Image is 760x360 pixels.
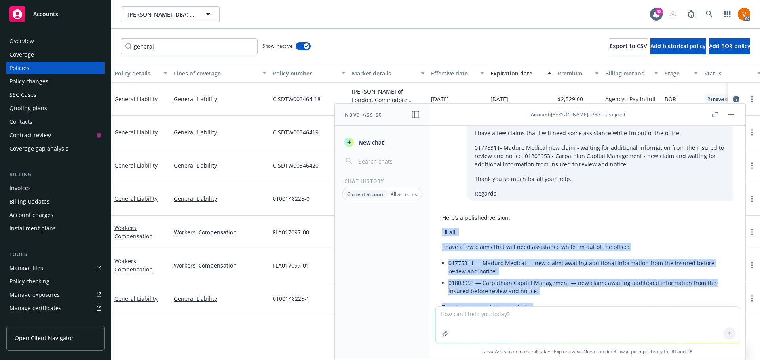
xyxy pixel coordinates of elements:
a: Manage exposures [6,288,104,301]
button: Premium [555,64,602,83]
div: Tools [6,251,104,258]
div: Status [704,69,752,77]
div: Coverage gap analysis [9,142,68,155]
a: Manage claims [6,315,104,328]
a: TR [687,348,693,355]
div: Policies [9,62,29,74]
div: Policy changes [9,75,48,88]
span: 0100148225-1 [273,294,310,303]
a: Manage files [6,262,104,274]
div: Lines of coverage [174,69,258,77]
a: more [747,294,757,303]
button: Billing method [602,64,661,83]
div: Overview [9,35,34,47]
button: Policy number [270,64,349,83]
span: Export to CSV [610,42,647,50]
a: more [747,94,757,104]
a: Policy changes [6,75,104,88]
span: Add historical policy [650,42,706,50]
a: General Liability [114,95,158,103]
a: Contract review [6,129,104,141]
span: Renewed [707,96,728,103]
div: Manage files [9,262,43,274]
span: FLA017097-00 [273,228,309,236]
button: New chat [341,135,423,149]
span: 0100148225-0 [273,194,310,203]
span: Accounts [33,11,58,17]
a: General Liability [114,195,158,202]
a: Report a Bug [683,6,699,22]
a: Workers' Compensation [114,257,153,273]
div: Stage [665,69,689,77]
div: Account charges [9,209,53,221]
div: Premium [558,69,590,77]
button: Export to CSV [610,38,647,54]
div: Billing updates [9,195,49,208]
a: more [747,161,757,170]
a: more [747,260,757,270]
div: Manage exposures [9,288,60,301]
div: Manage certificates [9,302,61,315]
span: CISDTW00346419 [273,128,319,136]
div: Contacts [9,115,32,128]
div: Policy checking [9,275,49,288]
span: [DATE] [490,95,508,103]
div: Manage claims [9,315,49,328]
a: Switch app [720,6,735,22]
div: Contract review [9,129,51,141]
a: Coverage gap analysis [6,142,104,155]
p: I have a few claims that will need assistance while I’m out of the office: [442,243,733,251]
a: General Liability [174,294,266,303]
a: more [747,128,757,137]
a: Workers' Compensation [174,228,266,236]
a: Accounts [6,3,104,25]
span: [DATE] [431,95,449,103]
p: Thank you so much for all your help. [475,175,725,183]
span: BOR [665,95,676,103]
a: Workers' Compensation [174,261,266,270]
p: All accounts [391,191,417,198]
li: 01803953 — Carpathian Capital Management — new claim; awaiting additional information from the in... [448,277,733,297]
a: Overview [6,35,104,47]
a: General Liability [114,128,158,136]
div: Quoting plans [9,102,47,115]
a: Policy checking [6,275,104,288]
button: Effective date [428,64,487,83]
div: Policy details [114,69,159,77]
a: Start snowing [665,6,681,22]
div: Effective date [431,69,475,77]
span: Show inactive [262,43,293,49]
span: $2,529.00 [558,95,583,103]
p: Regards, [475,189,725,198]
a: General Liability [114,295,158,302]
a: Policies [6,62,104,74]
div: : [PERSON_NAME]; DBA: Teraquest [531,111,625,118]
span: Account [531,111,550,118]
span: [PERSON_NAME]; DBA: Teraquest [127,10,196,19]
div: Billing [6,171,104,179]
p: Current account [347,191,385,198]
p: I have a few claims that I will need some assistance while I’m out of the office. [475,129,725,137]
li: 01775311 — Maduro Medical — new claim; awaiting additional information from the insured before re... [448,257,733,277]
h1: Nova Assist [344,110,382,119]
div: Coverage [9,48,34,61]
a: more [747,227,757,237]
a: Coverage [6,48,104,61]
a: General Liability [174,194,266,203]
p: 01775311- Maduro Medical new claim - waiting for additional information from the insured to revie... [475,143,725,168]
a: General Liability [174,95,266,103]
a: Search [701,6,717,22]
p: Here’s a polished version: [442,213,733,222]
a: Manage certificates [6,302,104,315]
a: SSC Cases [6,89,104,101]
span: Nova Assist can make mistakes. Explore what Nova can do: Browse prompt library for and [433,343,742,360]
a: Workers' Compensation [114,224,153,240]
a: Invoices [6,182,104,194]
button: Add historical policy [650,38,706,54]
span: Open Client Navigator [15,334,74,342]
button: Market details [349,64,428,83]
div: 82 [655,8,663,15]
span: CISDTW00346420 [273,161,319,170]
span: Agency - Pay in full [605,95,655,103]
